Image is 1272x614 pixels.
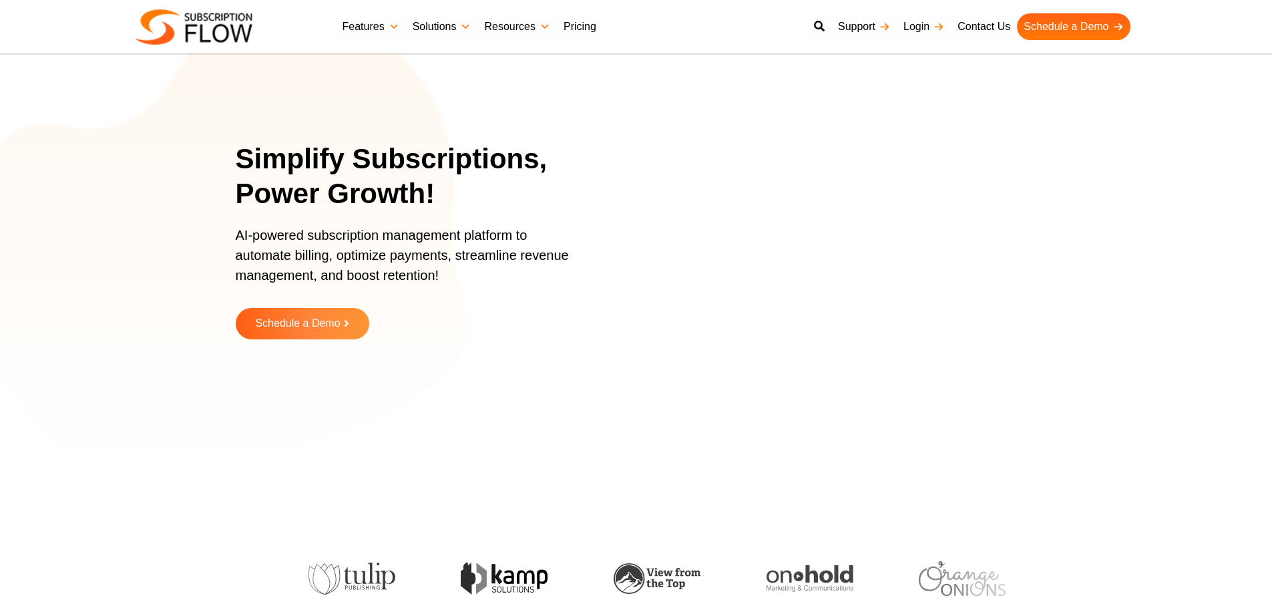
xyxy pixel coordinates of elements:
a: Pricing [557,13,603,40]
a: Login [897,13,951,40]
a: Contact Us [951,13,1017,40]
span: Schedule a Demo [255,318,340,329]
img: orange-onions [917,561,1004,595]
img: tulip-publishing [306,563,393,595]
a: Support [831,13,897,40]
h1: Simplify Subscriptions, Power Growth! [236,142,600,212]
a: Solutions [406,13,478,40]
a: Schedule a Demo [236,308,369,339]
a: Resources [477,13,556,40]
a: Schedule a Demo [1017,13,1130,40]
img: kamp-solution [459,563,546,594]
img: Subscriptionflow [136,9,252,45]
img: view-from-the-top [612,563,698,595]
a: Features [336,13,406,40]
p: AI-powered subscription management platform to automate billing, optimize payments, streamline re... [236,225,583,299]
img: onhold-marketing [765,565,851,592]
